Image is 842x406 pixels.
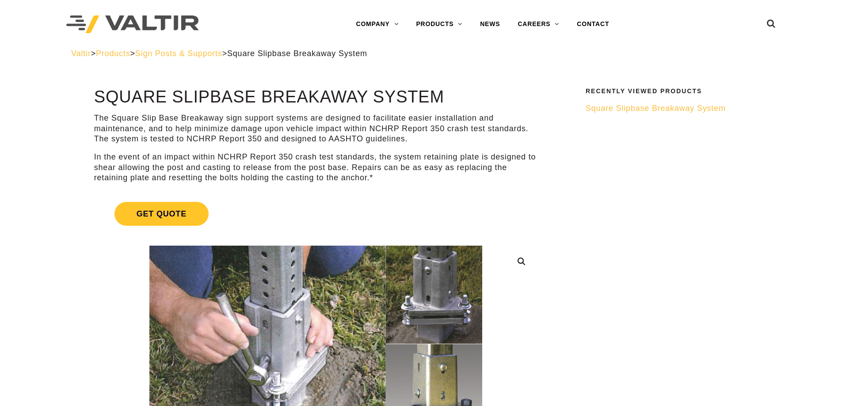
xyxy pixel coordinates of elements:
span: Square Slipbase Breakaway System [586,104,726,113]
a: Products [96,49,130,58]
span: Square Slipbase Breakaway System [227,49,367,58]
h2: Recently Viewed Products [586,88,765,95]
a: Get Quote [94,191,537,236]
p: The Square Slip Base Breakaway sign support systems are designed to facilitate easier installatio... [94,113,537,144]
p: In the event of an impact within NCHRP Report 350 crash test standards, the system retaining plat... [94,152,537,183]
a: COMPANY [347,15,407,33]
img: Valtir [66,15,199,34]
h1: Square Slipbase Breakaway System [94,88,537,106]
a: Sign Posts & Supports [135,49,222,58]
a: PRODUCTS [407,15,471,33]
div: > > > [71,49,771,59]
a: Valtir [71,49,91,58]
span: Get Quote [114,202,209,226]
a: Square Slipbase Breakaway System [586,103,765,114]
a: NEWS [471,15,509,33]
a: CAREERS [509,15,568,33]
a: CONTACT [568,15,618,33]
